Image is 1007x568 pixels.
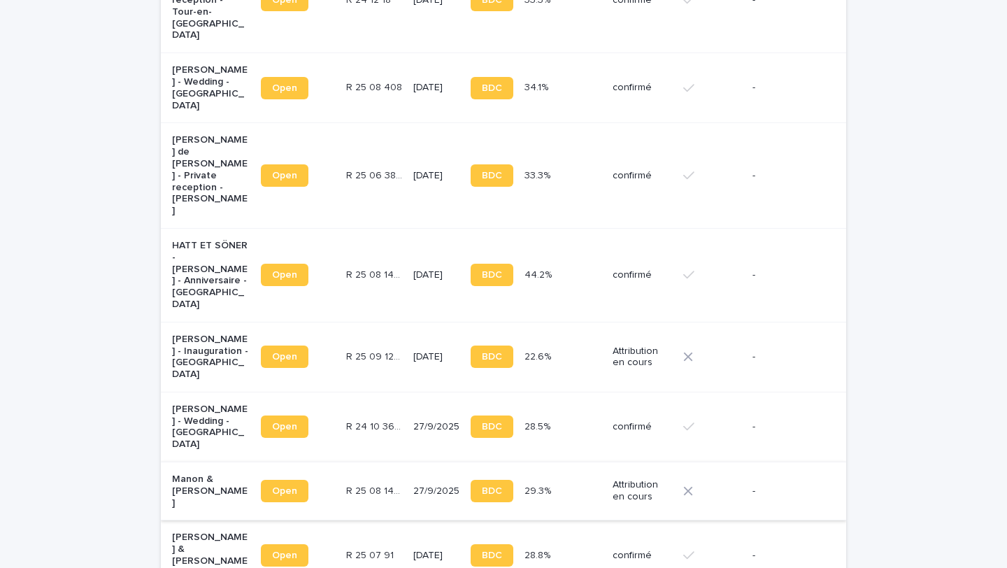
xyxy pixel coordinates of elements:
[413,269,459,281] p: [DATE]
[172,334,250,381] p: [PERSON_NAME] - Inauguration - [GEOGRAPHIC_DATA]
[413,82,459,94] p: [DATE]
[613,269,672,281] p: confirmé
[471,480,513,502] a: BDC
[524,167,553,182] p: 33.3%
[172,134,250,217] p: [PERSON_NAME] de [PERSON_NAME] - Private reception - [PERSON_NAME]
[471,544,513,567] a: BDC
[261,416,308,438] a: Open
[471,416,513,438] a: BDC
[172,474,250,509] p: Manon & [PERSON_NAME]
[346,267,405,281] p: R 25 08 1417
[413,351,459,363] p: [DATE]
[161,228,846,322] tr: HATT ET SÖNER - [PERSON_NAME] - Anniversaire - [GEOGRAPHIC_DATA]OpenR 25 08 1417R 25 08 1417 [DAT...
[482,83,502,93] span: BDC
[346,348,405,363] p: R 25 09 1206
[482,551,502,560] span: BDC
[613,82,672,94] p: confirmé
[172,240,250,311] p: HATT ET SÖNER - [PERSON_NAME] - Anniversaire - [GEOGRAPHIC_DATA]
[413,485,459,497] p: 27/9/2025
[752,82,824,94] p: -
[524,418,553,433] p: 28.5%
[524,267,555,281] p: 44.2%
[272,422,297,432] span: Open
[161,123,846,229] tr: [PERSON_NAME] de [PERSON_NAME] - Private reception - [PERSON_NAME]OpenR 25 06 3862R 25 06 3862 [D...
[471,77,513,99] a: BDC
[413,170,459,182] p: [DATE]
[413,421,459,433] p: 27/9/2025
[752,170,824,182] p: -
[524,483,554,497] p: 29.3%
[613,170,672,182] p: confirmé
[752,421,824,433] p: -
[261,164,308,187] a: Open
[161,392,846,462] tr: [PERSON_NAME] - Wedding - [GEOGRAPHIC_DATA]OpenR 24 10 3600R 24 10 3600 27/9/2025BDC28.5%28.5% co...
[524,348,554,363] p: 22.6%
[524,79,551,94] p: 34.1%
[752,269,824,281] p: -
[161,462,846,520] tr: Manon & [PERSON_NAME]OpenR 25 08 1497R 25 08 1497 27/9/2025BDC29.3%29.3% Attribution en cours-
[161,53,846,123] tr: [PERSON_NAME] - Wedding - [GEOGRAPHIC_DATA]OpenR 25 08 408R 25 08 408 [DATE]BDC34.1%34.1% confirmé-
[613,346,672,369] p: Attribution en cours
[471,346,513,368] a: BDC
[346,418,405,433] p: R 24 10 3600
[261,480,308,502] a: Open
[272,270,297,280] span: Open
[261,544,308,567] a: Open
[613,421,672,433] p: confirmé
[752,485,824,497] p: -
[346,547,397,562] p: R 25 07 91
[752,351,824,363] p: -
[172,404,250,450] p: [PERSON_NAME] - Wedding - [GEOGRAPHIC_DATA]
[272,83,297,93] span: Open
[346,167,405,182] p: R 25 06 3862
[413,550,459,562] p: [DATE]
[161,322,846,392] tr: [PERSON_NAME] - Inauguration - [GEOGRAPHIC_DATA]OpenR 25 09 1206R 25 09 1206 [DATE]BDC22.6%22.6% ...
[482,352,502,362] span: BDC
[346,483,405,497] p: R 25 08 1497
[272,551,297,560] span: Open
[482,270,502,280] span: BDC
[752,550,824,562] p: -
[261,264,308,286] a: Open
[272,171,297,180] span: Open
[346,79,405,94] p: R 25 08 408
[482,486,502,496] span: BDC
[272,486,297,496] span: Open
[524,547,553,562] p: 28.8%
[261,346,308,368] a: Open
[613,479,672,503] p: Attribution en cours
[471,164,513,187] a: BDC
[482,171,502,180] span: BDC
[261,77,308,99] a: Open
[172,64,250,111] p: [PERSON_NAME] - Wedding - [GEOGRAPHIC_DATA]
[613,550,672,562] p: confirmé
[482,422,502,432] span: BDC
[471,264,513,286] a: BDC
[272,352,297,362] span: Open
